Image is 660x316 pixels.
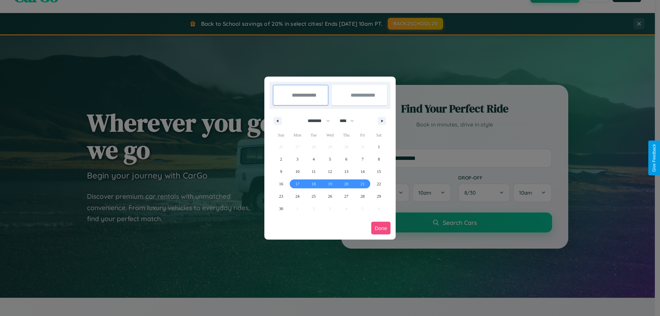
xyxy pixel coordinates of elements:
[338,178,354,190] button: 20
[361,165,365,178] span: 14
[371,222,390,235] button: Done
[344,165,348,178] span: 13
[344,190,348,203] span: 27
[289,178,305,190] button: 17
[306,165,322,178] button: 11
[377,190,381,203] span: 29
[329,153,331,165] span: 5
[273,130,289,141] span: Sun
[371,141,387,153] button: 1
[322,130,338,141] span: Wed
[371,190,387,203] button: 29
[371,178,387,190] button: 22
[322,153,338,165] button: 5
[279,178,283,190] span: 16
[322,190,338,203] button: 26
[345,153,347,165] span: 6
[354,178,371,190] button: 21
[378,141,380,153] span: 1
[338,130,354,141] span: Thu
[295,178,299,190] span: 17
[289,130,305,141] span: Mon
[354,165,371,178] button: 14
[295,165,299,178] span: 10
[312,190,316,203] span: 25
[354,190,371,203] button: 28
[313,153,315,165] span: 4
[361,178,365,190] span: 21
[273,178,289,190] button: 16
[306,153,322,165] button: 4
[328,165,332,178] span: 12
[361,190,365,203] span: 28
[378,153,380,165] span: 8
[306,178,322,190] button: 18
[280,153,282,165] span: 2
[354,153,371,165] button: 7
[273,153,289,165] button: 2
[371,165,387,178] button: 15
[306,130,322,141] span: Tue
[338,190,354,203] button: 27
[273,190,289,203] button: 23
[338,153,354,165] button: 6
[312,165,316,178] span: 11
[344,178,348,190] span: 20
[273,165,289,178] button: 9
[273,203,289,215] button: 30
[279,190,283,203] span: 23
[312,178,316,190] span: 18
[322,178,338,190] button: 19
[354,130,371,141] span: Fri
[289,190,305,203] button: 24
[289,165,305,178] button: 10
[338,165,354,178] button: 13
[377,165,381,178] span: 15
[295,190,299,203] span: 24
[328,190,332,203] span: 26
[371,130,387,141] span: Sat
[328,178,332,190] span: 19
[362,153,364,165] span: 7
[652,144,657,172] div: Give Feedback
[289,153,305,165] button: 3
[377,178,381,190] span: 22
[371,153,387,165] button: 8
[322,165,338,178] button: 12
[279,203,283,215] span: 30
[306,190,322,203] button: 25
[296,153,298,165] span: 3
[280,165,282,178] span: 9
